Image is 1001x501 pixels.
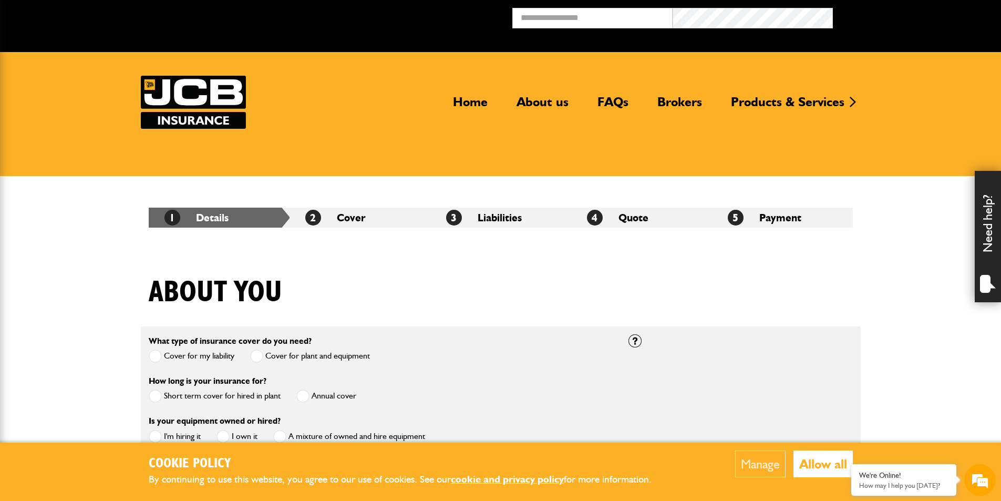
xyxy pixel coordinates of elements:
[723,94,852,118] a: Products & Services
[149,350,234,363] label: Cover for my liability
[250,350,370,363] label: Cover for plant and equipment
[430,208,571,228] li: Liabilities
[793,451,853,477] button: Allow all
[164,210,180,226] span: 1
[149,208,290,228] li: Details
[296,390,356,403] label: Annual cover
[149,390,281,403] label: Short term cover for hired in plant
[728,210,744,226] span: 5
[571,208,712,228] li: Quote
[149,456,669,472] h2: Cookie Policy
[859,471,948,480] div: We're Online!
[590,94,636,118] a: FAQs
[975,171,1001,302] div: Need help?
[273,430,425,443] label: A mixture of owned and hire equipment
[712,208,853,228] li: Payment
[141,76,246,129] img: JCB Insurance Services logo
[451,473,564,485] a: cookie and privacy policy
[149,337,312,345] label: What type of insurance cover do you need?
[305,210,321,226] span: 2
[149,377,266,385] label: How long is your insurance for?
[735,451,786,477] button: Manage
[141,76,246,129] a: JCB Insurance Services
[290,208,430,228] li: Cover
[149,275,282,310] h1: About you
[833,8,993,24] button: Broker Login
[445,94,496,118] a: Home
[149,430,201,443] label: I'm hiring it
[859,482,948,489] p: How may I help you today?
[216,430,257,443] label: I own it
[509,94,576,118] a: About us
[149,472,669,488] p: By continuing to use this website, you agree to our use of cookies. See our for more information.
[446,210,462,226] span: 3
[149,417,281,425] label: Is your equipment owned or hired?
[587,210,603,226] span: 4
[649,94,710,118] a: Brokers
